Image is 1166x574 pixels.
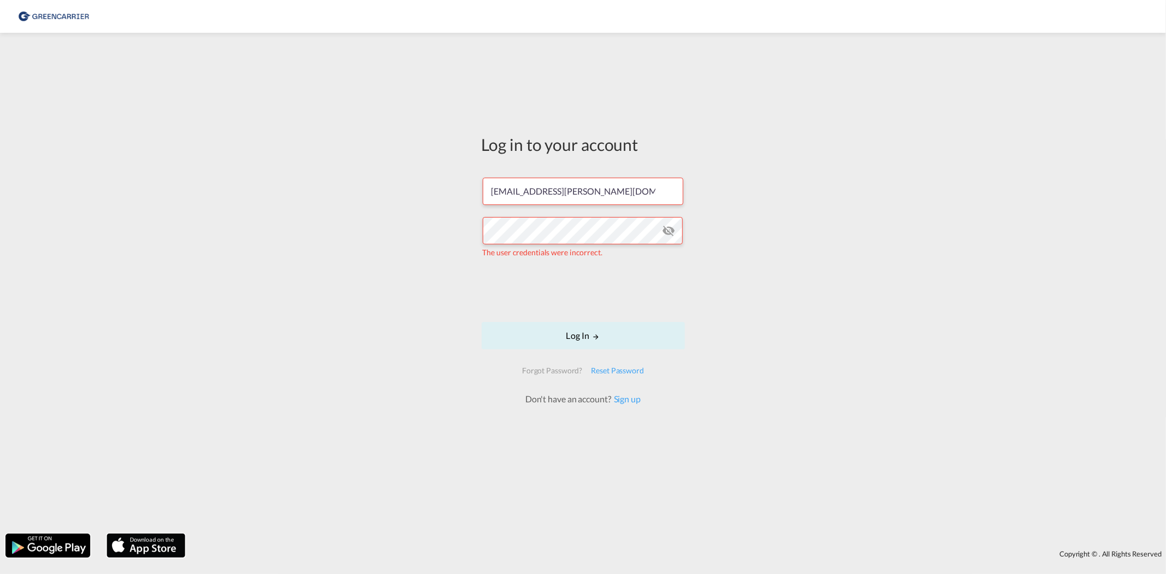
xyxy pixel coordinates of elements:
div: Forgot Password? [518,361,587,380]
iframe: reCAPTCHA [500,268,666,311]
img: apple.png [106,532,186,559]
img: b0b18ec08afe11efb1d4932555f5f09d.png [16,4,90,29]
div: Log in to your account [482,133,685,156]
md-icon: icon-eye-off [662,224,675,237]
img: google.png [4,532,91,559]
div: Reset Password [587,361,648,380]
div: Don't have an account? [513,393,653,405]
span: The user credentials were incorrect. [483,248,602,257]
button: LOGIN [482,322,685,349]
input: Enter email/phone number [483,178,683,205]
div: Copyright © . All Rights Reserved [191,544,1166,563]
a: Sign up [611,394,641,404]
